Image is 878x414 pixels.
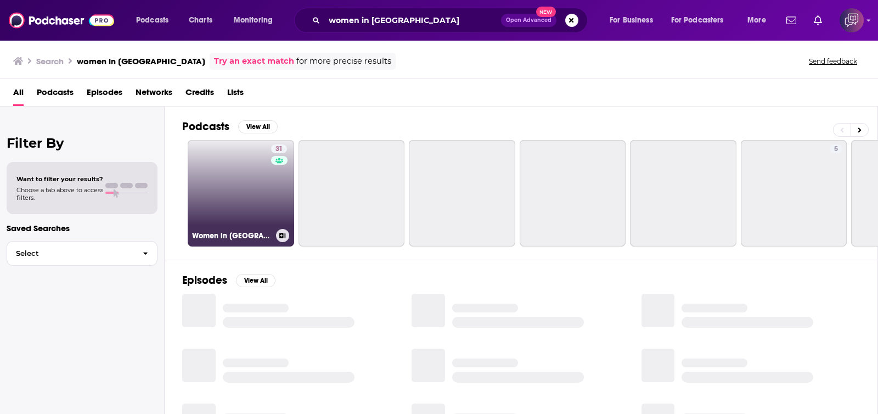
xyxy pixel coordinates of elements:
[840,8,864,32] span: Logged in as corioliscompany
[13,83,24,106] a: All
[830,144,842,153] a: 5
[747,13,766,28] span: More
[506,18,551,23] span: Open Advanced
[501,14,556,27] button: Open AdvancedNew
[234,13,273,28] span: Monitoring
[324,12,501,29] input: Search podcasts, credits, & more...
[36,56,64,66] h3: Search
[305,8,598,33] div: Search podcasts, credits, & more...
[182,12,219,29] a: Charts
[185,83,214,106] a: Credits
[227,83,244,106] a: Lists
[834,144,838,155] span: 5
[536,7,556,17] span: New
[741,140,847,247] a: 5
[16,186,103,202] span: Choose a tab above to access filters.
[664,12,740,29] button: open menu
[189,13,212,28] span: Charts
[182,120,229,133] h2: Podcasts
[9,10,114,31] img: Podchaser - Follow, Share and Rate Podcasts
[236,274,275,287] button: View All
[809,11,826,30] a: Show notifications dropdown
[7,250,134,257] span: Select
[182,120,278,133] a: PodcastsView All
[740,12,780,29] button: open menu
[610,13,653,28] span: For Business
[840,8,864,32] button: Show profile menu
[37,83,74,106] a: Podcasts
[271,144,287,153] a: 31
[136,13,168,28] span: Podcasts
[7,135,157,151] h2: Filter By
[296,55,391,68] span: for more precise results
[182,273,275,287] a: EpisodesView All
[840,8,864,32] img: User Profile
[238,120,278,133] button: View All
[7,223,157,233] p: Saved Searches
[806,57,860,66] button: Send feedback
[77,56,205,66] h3: women in [GEOGRAPHIC_DATA]
[87,83,122,106] a: Episodes
[602,12,667,29] button: open menu
[671,13,724,28] span: For Podcasters
[182,273,227,287] h2: Episodes
[226,12,287,29] button: open menu
[16,175,103,183] span: Want to filter your results?
[136,83,172,106] a: Networks
[128,12,183,29] button: open menu
[214,55,294,68] a: Try an exact match
[192,231,272,240] h3: Women in [GEOGRAPHIC_DATA]
[188,140,294,247] a: 31Women in [GEOGRAPHIC_DATA]
[782,11,801,30] a: Show notifications dropdown
[275,144,283,155] span: 31
[7,241,157,266] button: Select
